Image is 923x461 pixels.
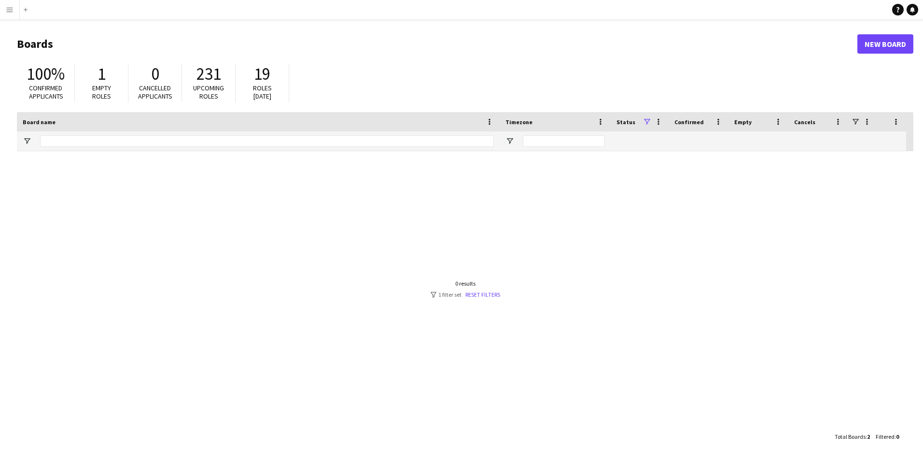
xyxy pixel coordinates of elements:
[138,84,172,101] span: Cancelled applicants
[896,433,899,440] span: 0
[835,433,866,440] span: Total Boards
[505,137,514,145] button: Open Filter Menu
[151,63,159,85] span: 0
[92,84,111,101] span: Empty roles
[29,84,63,101] span: Confirmed applicants
[23,118,56,126] span: Board name
[835,427,870,446] div: :
[505,118,532,126] span: Timezone
[857,34,913,54] a: New Board
[734,118,752,126] span: Empty
[876,427,899,446] div: :
[196,63,221,85] span: 231
[867,433,870,440] span: 2
[17,37,857,51] h1: Boards
[794,118,815,126] span: Cancels
[431,291,500,298] div: 1 filter set
[27,63,65,85] span: 100%
[98,63,106,85] span: 1
[431,280,500,287] div: 0 results
[193,84,224,101] span: Upcoming roles
[40,135,494,147] input: Board name Filter Input
[23,137,31,145] button: Open Filter Menu
[253,84,272,101] span: Roles [DATE]
[465,291,500,298] a: Reset filters
[616,118,635,126] span: Status
[876,433,895,440] span: Filtered
[523,135,605,147] input: Timezone Filter Input
[674,118,704,126] span: Confirmed
[254,63,270,85] span: 19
